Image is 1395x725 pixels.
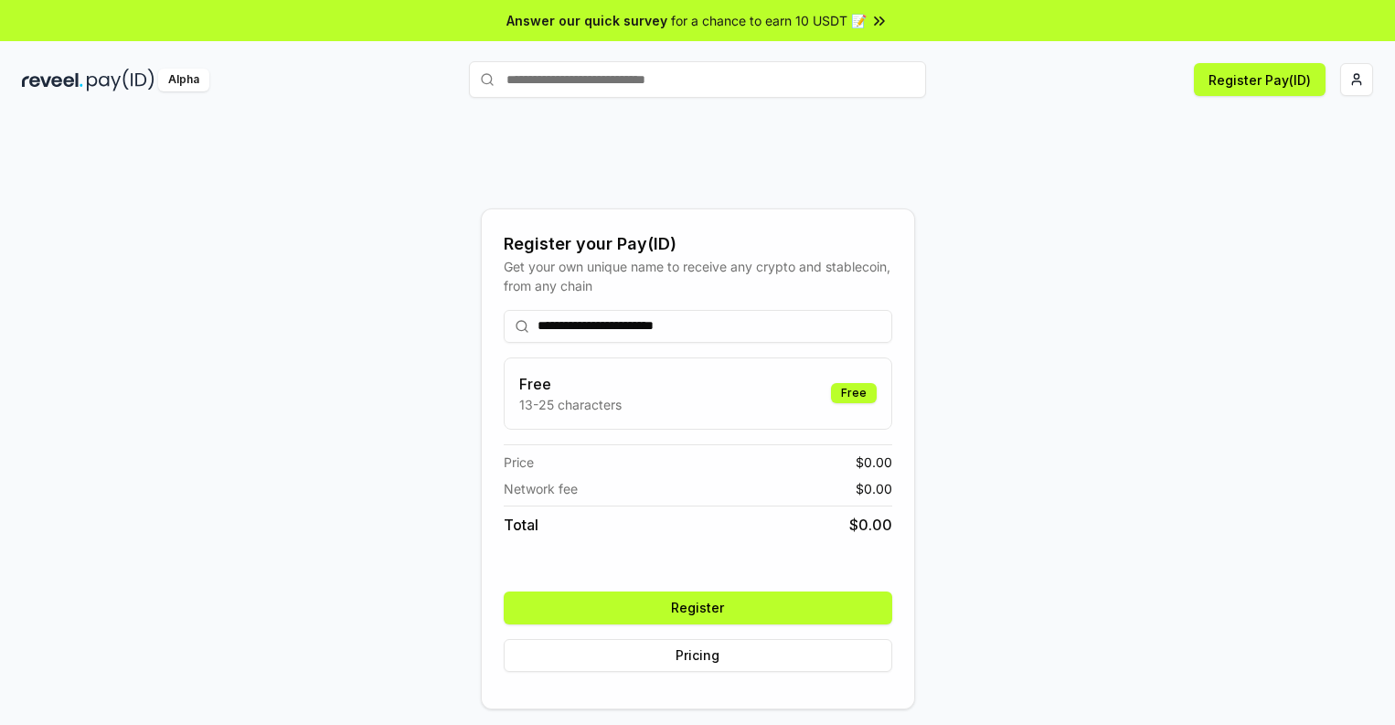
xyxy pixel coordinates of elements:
[1194,63,1326,96] button: Register Pay(ID)
[87,69,154,91] img: pay_id
[158,69,209,91] div: Alpha
[504,592,892,624] button: Register
[504,479,578,498] span: Network fee
[519,373,622,395] h3: Free
[856,479,892,498] span: $ 0.00
[504,257,892,295] div: Get your own unique name to receive any crypto and stablecoin, from any chain
[504,231,892,257] div: Register your Pay(ID)
[504,514,538,536] span: Total
[22,69,83,91] img: reveel_dark
[519,395,622,414] p: 13-25 characters
[504,639,892,672] button: Pricing
[504,453,534,472] span: Price
[671,11,867,30] span: for a chance to earn 10 USDT 📝
[856,453,892,472] span: $ 0.00
[506,11,667,30] span: Answer our quick survey
[849,514,892,536] span: $ 0.00
[831,383,877,403] div: Free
